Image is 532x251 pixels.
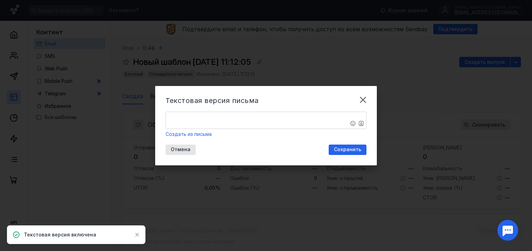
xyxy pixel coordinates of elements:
button: Отмена [166,145,196,155]
button: Создать из письма [166,131,212,138]
div: Текстовая версия письма [166,96,349,105]
span: Отмена [171,147,190,153]
textarea: ​ [166,112,366,129]
span: Текстовая версия включена [24,231,96,238]
span: Сохранить [334,147,361,153]
button: Сохранить [329,145,366,155]
span: Создать из письма [166,131,212,137]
